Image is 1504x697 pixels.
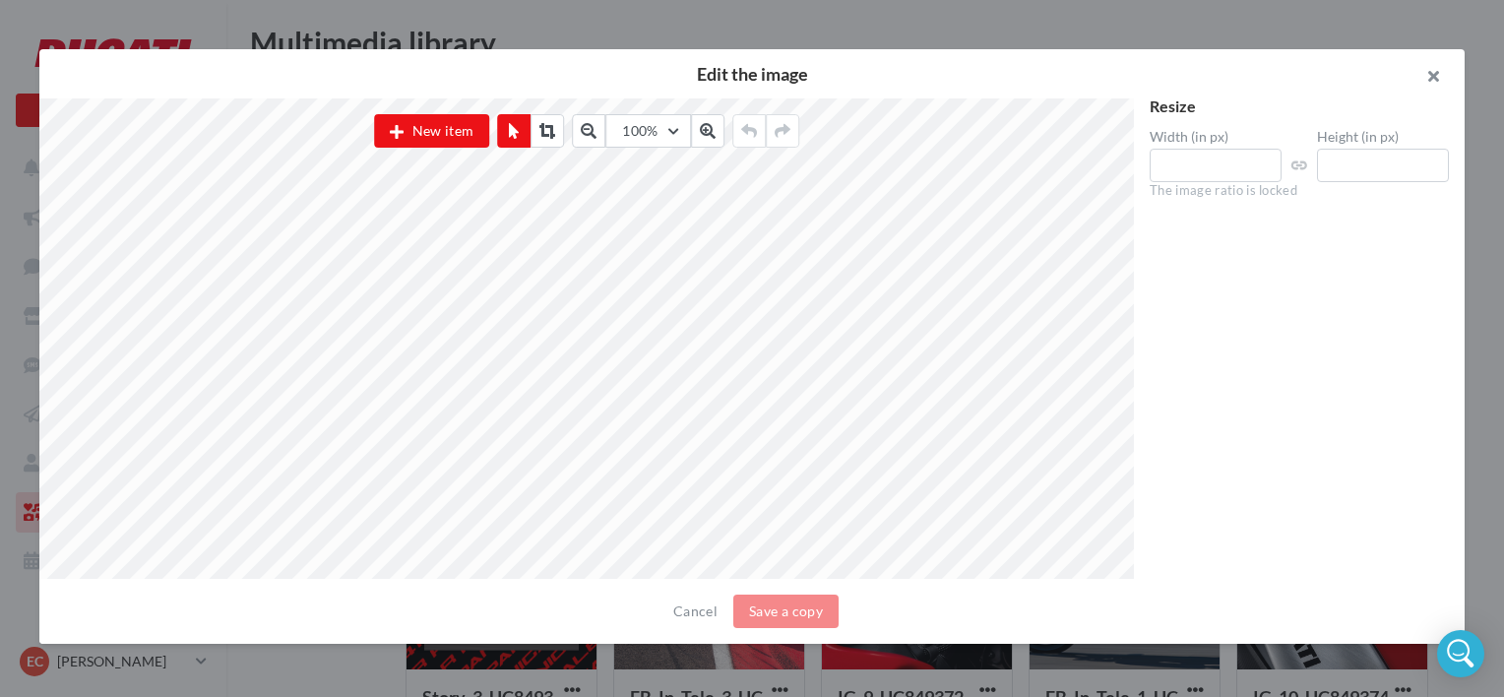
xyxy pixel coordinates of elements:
[1150,182,1449,200] div: The image ratio is locked
[71,65,1433,83] h2: Edit the image
[605,114,690,148] button: 100%
[665,600,725,623] button: Cancel
[1150,98,1449,114] div: Resize
[1317,130,1449,144] label: Height (in px)
[733,595,839,628] button: Save a copy
[374,114,489,148] button: New item
[1150,130,1282,144] label: Width (in px)
[1437,630,1484,677] div: Open Intercom Messenger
